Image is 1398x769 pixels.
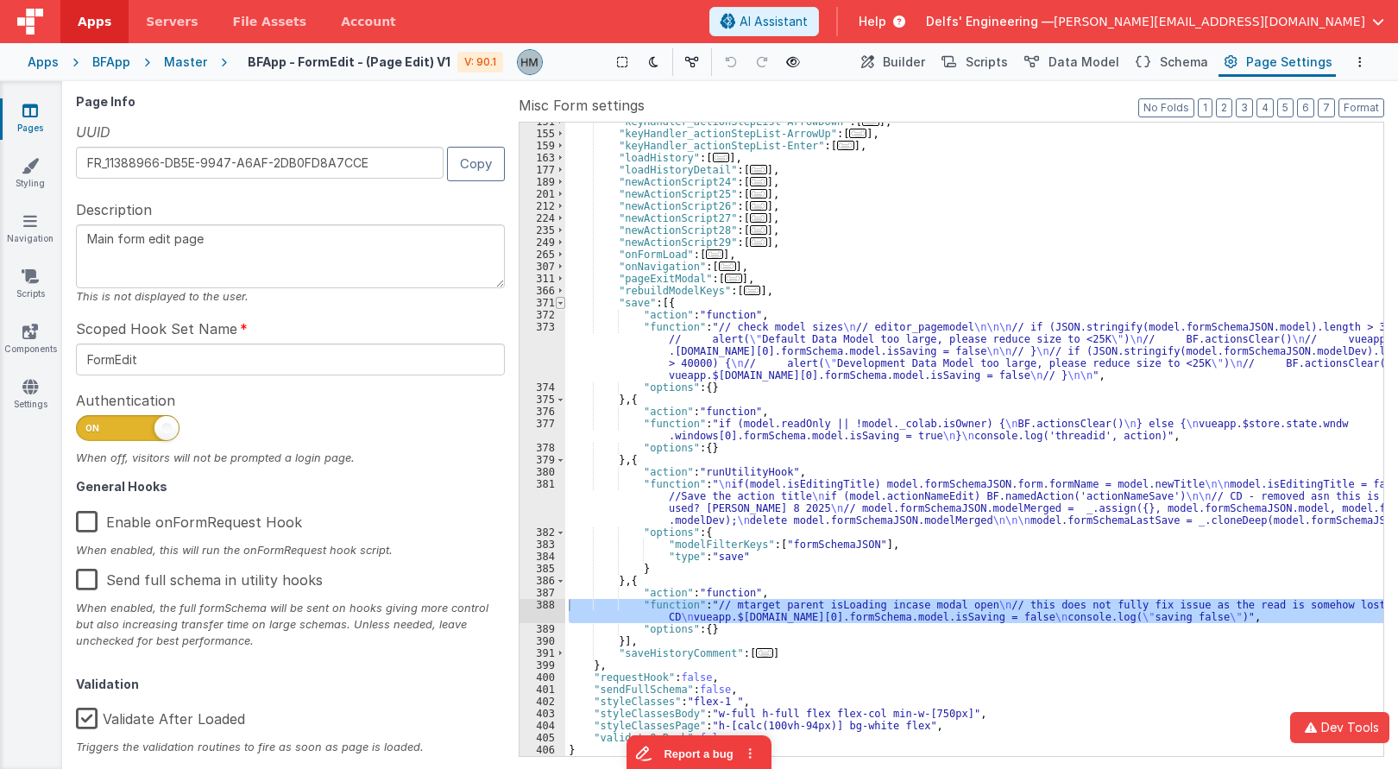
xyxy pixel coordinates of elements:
[520,297,565,309] div: 371
[1318,98,1335,117] button: 7
[520,671,565,684] div: 400
[520,539,565,551] div: 383
[849,129,866,138] span: ...
[520,406,565,418] div: 376
[76,122,110,142] span: UUID
[1130,47,1212,77] button: Schema
[520,466,565,478] div: 380
[862,117,879,126] span: ...
[709,7,819,36] button: AI Assistant
[76,600,505,650] div: When enabled, the full formSchema will be sent on hooks giving more control but also increasing t...
[744,286,761,295] span: ...
[750,225,767,235] span: ...
[457,52,503,72] div: V: 90.1
[1246,54,1332,71] span: Page Settings
[447,147,505,180] button: Copy
[750,213,767,223] span: ...
[1054,13,1365,30] span: [PERSON_NAME][EMAIL_ADDRESS][DOMAIN_NAME]
[520,152,565,164] div: 163
[1297,98,1314,117] button: 6
[837,141,854,150] span: ...
[520,720,565,732] div: 404
[520,732,565,744] div: 405
[520,587,565,599] div: 387
[76,542,505,558] div: When enabled, this will run the onFormRequest hook script.
[1018,47,1123,77] button: Data Model
[520,394,565,406] div: 375
[520,708,565,720] div: 403
[76,450,505,466] div: When off, visitors will not be prompted a login page.
[520,647,565,659] div: 391
[520,418,565,442] div: 377
[520,261,565,273] div: 307
[146,13,198,30] span: Servers
[520,623,565,635] div: 389
[520,176,565,188] div: 189
[520,212,565,224] div: 224
[518,50,542,74] img: 1b65a3e5e498230d1b9478315fee565b
[520,744,565,756] div: 406
[750,189,767,199] span: ...
[1256,98,1274,117] button: 4
[520,551,565,563] div: 384
[966,54,1008,71] span: Scripts
[28,54,59,71] div: Apps
[750,201,767,211] span: ...
[76,677,139,691] strong: Validation
[78,13,111,30] span: Apps
[520,285,565,297] div: 366
[1290,712,1389,743] button: Dev Tools
[750,237,767,247] span: ...
[520,140,565,152] div: 159
[76,558,323,596] label: Send full schema in utility hooks
[76,94,135,109] strong: Page Info
[1216,98,1232,117] button: 2
[520,321,565,381] div: 373
[520,563,565,575] div: 385
[520,249,565,261] div: 265
[1160,54,1208,71] span: Schema
[76,501,302,538] label: Enable onFormRequest Hook
[926,13,1384,30] button: Delfs' Engineering — [PERSON_NAME][EMAIL_ADDRESS][DOMAIN_NAME]
[1048,54,1119,71] span: Data Model
[233,13,307,30] span: File Assets
[750,177,767,186] span: ...
[520,188,565,200] div: 201
[1350,52,1370,72] button: Options
[1219,47,1336,77] button: Page Settings
[520,696,565,708] div: 402
[76,697,245,734] label: Validate After Loaded
[1198,98,1212,117] button: 1
[520,575,565,587] div: 386
[1338,98,1384,117] button: Format
[935,47,1011,77] button: Scripts
[1138,98,1194,117] button: No Folds
[713,153,730,162] span: ...
[520,659,565,671] div: 399
[76,318,237,339] span: Scoped Hook Set Name
[76,739,505,755] div: Triggers the validation routines to fire as soon as page is loaded.
[520,478,565,526] div: 381
[706,249,723,259] span: ...
[1277,98,1294,117] button: 5
[520,635,565,647] div: 390
[520,273,565,285] div: 311
[520,381,565,394] div: 374
[520,128,565,140] div: 155
[92,54,130,71] div: BFApp
[520,684,565,696] div: 401
[883,54,925,71] span: Builder
[750,165,767,174] span: ...
[164,54,207,71] div: Master
[520,442,565,454] div: 378
[520,526,565,539] div: 382
[520,224,565,236] div: 235
[926,13,1054,30] span: Delfs' Engineering —
[520,164,565,176] div: 177
[76,479,167,494] strong: General Hooks
[520,200,565,212] div: 212
[76,199,152,220] span: Description
[248,55,450,68] h4: BFApp - FormEdit - (Page Edit) V1
[76,288,505,305] div: This is not displayed to the user.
